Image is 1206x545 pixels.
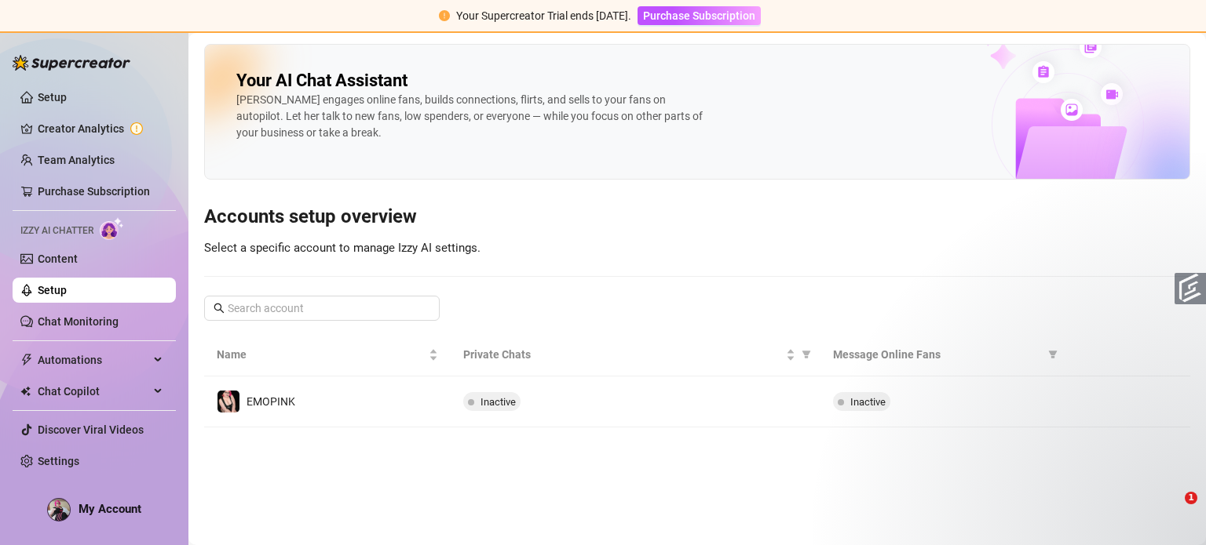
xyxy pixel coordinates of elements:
a: Purchase Subscription [38,185,150,198]
span: filter [799,343,814,366]
a: Setup [38,284,67,296]
a: Purchase Subscription [638,9,761,22]
img: EMOPINK [217,391,239,412]
span: EMOPINK [247,395,295,408]
a: Team Analytics [38,154,115,166]
h2: Your AI Chat Assistant [236,70,407,92]
a: Chat Monitoring [38,315,119,328]
span: Select a specific account to manage Izzy AI settings. [204,241,481,255]
img: ACg8ocKChdxhJ1vtX7wZDlGzkhnRcyGgLhuysjcTDPUL5elJKs41Lq0=s96-c [48,499,70,521]
span: Inactive [850,396,886,408]
span: Private Chats [463,346,783,363]
span: My Account [79,502,141,516]
input: Search account [228,300,418,317]
img: logo-BBDzfeDw.svg [13,55,130,71]
span: Purchase Subscription [643,9,755,22]
button: Purchase Subscription [638,6,761,25]
span: Your Supercreator Trial ends [DATE]. [456,9,631,22]
th: Name [204,333,451,376]
span: Izzy AI Chatter [20,223,93,238]
span: exclamation-circle [439,10,450,21]
a: Creator Analytics exclamation-circle [38,116,163,141]
div: [PERSON_NAME] engages online fans, builds connections, flirts, and sells to your fans on autopilo... [236,92,707,141]
img: Chat Copilot [20,386,31,397]
span: Message Online Fans [833,346,1042,363]
span: Inactive [481,396,516,408]
a: Discover Viral Videos [38,423,144,436]
span: Chat Copilot [38,379,149,404]
span: Automations [38,347,149,372]
a: Setup [38,91,67,104]
span: filter [1048,350,1058,359]
span: search [214,303,225,314]
th: Private Chats [451,333,820,376]
span: thunderbolt [20,354,33,366]
span: filter [802,350,811,359]
button: right [1080,389,1105,414]
a: Settings [38,455,79,467]
span: filter [1045,343,1061,366]
img: AI Chatter [100,217,124,240]
img: ai-chatter-content-library-cLFOSyPT.png [946,19,1190,179]
a: Content [38,253,78,265]
span: Name [217,346,426,363]
span: 1 [1185,492,1197,504]
h3: Accounts setup overview [204,205,1190,230]
iframe: Intercom live chat [1153,492,1190,529]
